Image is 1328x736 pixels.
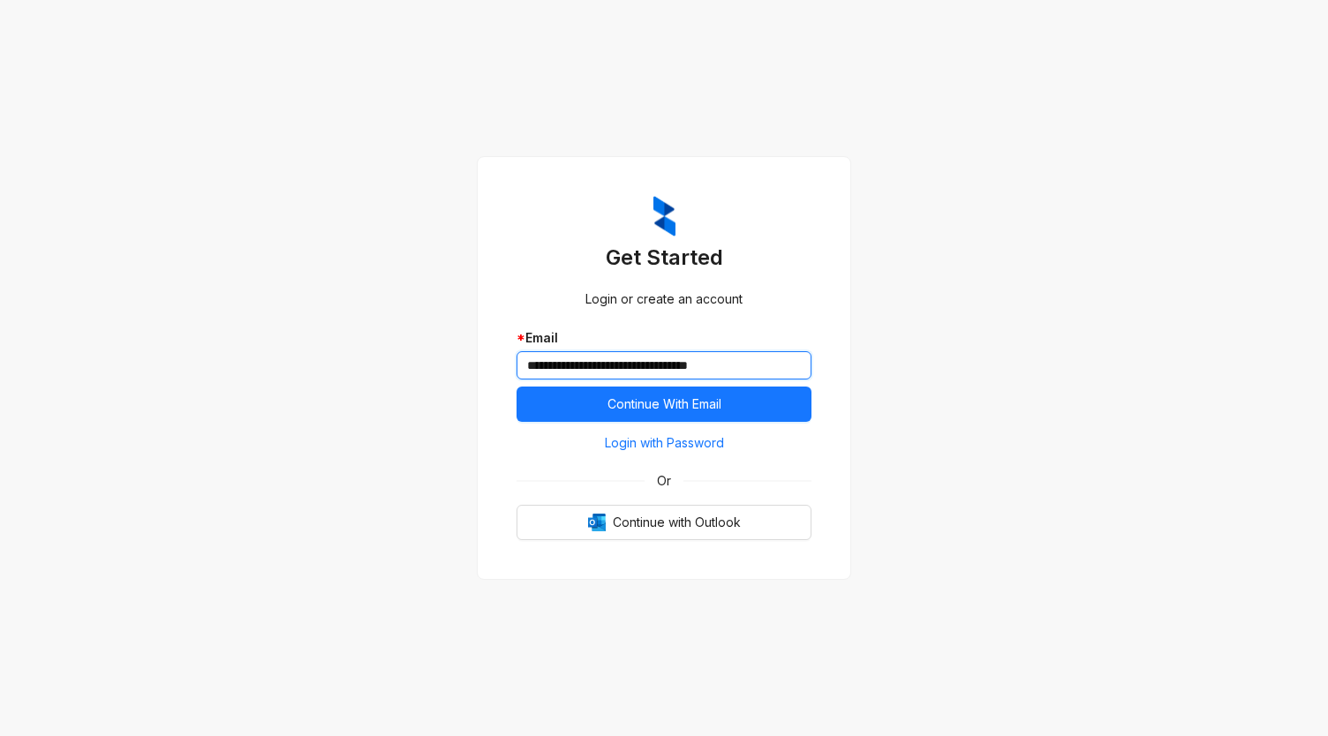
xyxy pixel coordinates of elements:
button: Continue With Email [517,387,811,422]
span: Or [645,471,683,491]
div: Login or create an account [517,289,811,309]
button: OutlookContinue with Outlook [517,505,811,540]
button: Login with Password [517,429,811,457]
span: Continue with Outlook [613,513,741,532]
span: Login with Password [605,433,724,453]
img: ZumaIcon [653,196,675,237]
h3: Get Started [517,244,811,272]
span: Continue With Email [607,394,721,414]
img: Outlook [588,514,606,531]
div: Email [517,328,811,348]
